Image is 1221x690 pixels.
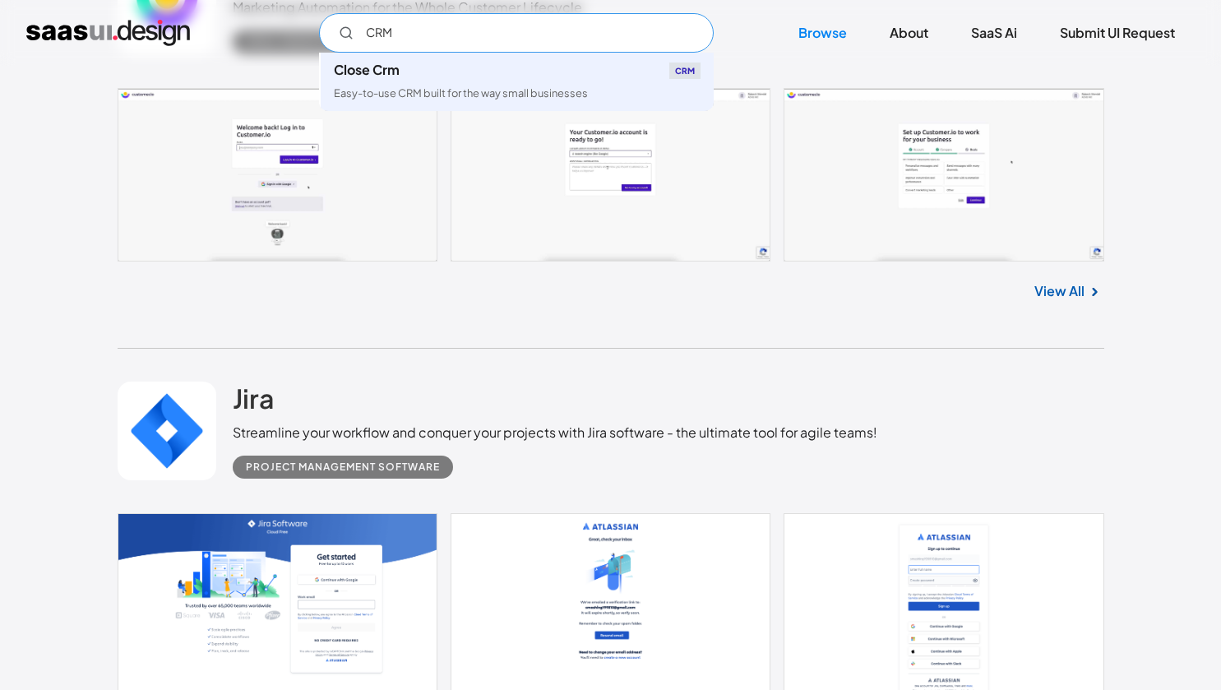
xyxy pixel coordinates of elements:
a: Close CrmCRMEasy-to-use CRM built for the way small businesses [321,53,714,111]
div: Easy-to-use CRM built for the way small businesses [334,86,588,101]
form: Email Form [319,13,714,53]
a: Submit UI Request [1040,15,1195,51]
a: home [26,20,190,46]
a: About [870,15,948,51]
div: Project Management Software [246,457,440,477]
h2: Jira [233,382,275,414]
div: Streamline your workflow and conquer your projects with Jira software - the ultimate tool for agi... [233,423,877,442]
a: SaaS Ai [951,15,1037,51]
div: Close Crm [334,63,400,76]
input: Search UI designs you're looking for... [319,13,714,53]
div: CRM [669,63,701,79]
a: View All [1034,281,1085,301]
a: Browse [779,15,867,51]
a: Jira [233,382,275,423]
